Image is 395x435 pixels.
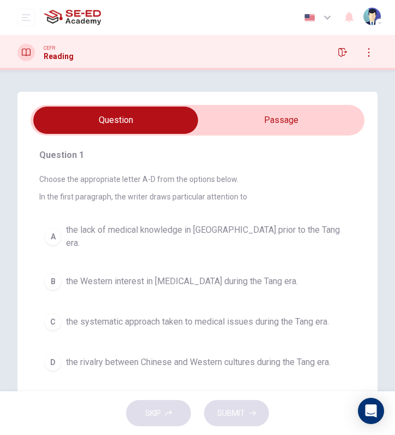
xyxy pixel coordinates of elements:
[303,14,316,22] img: en
[44,273,62,290] div: B
[66,224,351,250] span: the lack of medical knowledge in [GEOGRAPHIC_DATA] prior to the Tang era.
[44,7,101,28] img: SE-ED Academy logo
[66,315,329,328] span: the systematic approach taken to medical issues during the Tang era.
[44,52,74,61] h1: Reading
[39,308,356,336] button: Cthe systematic approach taken to medical issues during the Tang era.
[44,228,62,245] div: A
[66,275,298,288] span: the Western interest in [MEDICAL_DATA] during the Tang era.
[358,398,384,424] div: Open Intercom Messenger
[39,268,356,295] button: Bthe Western interest in [MEDICAL_DATA] during the Tang era.
[39,219,356,255] button: Athe lack of medical knowledge in [GEOGRAPHIC_DATA] prior to the Tang era.
[363,8,381,25] img: Profile picture
[39,149,356,162] h4: Question 1
[44,44,55,52] span: CEFR
[66,356,331,369] span: the rivalry between Chinese and Western cultures during the Tang era.
[39,175,356,201] span: Choose the appropriate letter A-D from the options below. In the first paragraph, the writer draw...
[44,354,62,371] div: D
[44,313,62,331] div: C
[17,9,35,26] button: open mobile menu
[39,349,356,376] button: Dthe rivalry between Chinese and Western cultures during the Tang era.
